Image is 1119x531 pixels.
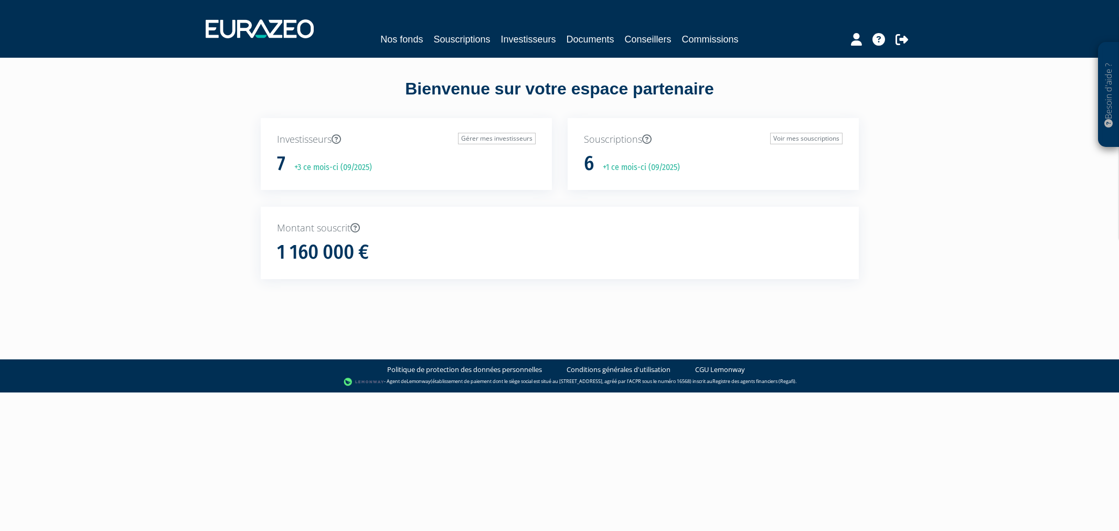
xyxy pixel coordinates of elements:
[595,162,680,174] p: +1 ce mois-ci (09/2025)
[277,133,536,146] p: Investisseurs
[277,241,369,263] h1: 1 160 000 €
[695,365,745,375] a: CGU Lemonway
[387,365,542,375] a: Politique de protection des données personnelles
[584,153,594,175] h1: 6
[287,162,372,174] p: +3 ce mois-ci (09/2025)
[567,365,670,375] a: Conditions générales d'utilisation
[770,133,843,144] a: Voir mes souscriptions
[277,221,843,235] p: Montant souscrit
[625,32,672,47] a: Conseillers
[500,32,556,47] a: Investisseurs
[712,378,795,385] a: Registre des agents financiers (Regafi)
[458,133,536,144] a: Gérer mes investisseurs
[682,32,739,47] a: Commissions
[10,377,1109,387] div: - Agent de (établissement de paiement dont le siège social est situé au [STREET_ADDRESS], agréé p...
[1103,48,1115,142] p: Besoin d'aide ?
[253,77,867,118] div: Bienvenue sur votre espace partenaire
[277,153,285,175] h1: 7
[407,378,431,385] a: Lemonway
[206,19,314,38] img: 1732889491-logotype_eurazeo_blanc_rvb.png
[433,32,490,47] a: Souscriptions
[584,133,843,146] p: Souscriptions
[344,377,384,387] img: logo-lemonway.png
[380,32,423,47] a: Nos fonds
[567,32,614,47] a: Documents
